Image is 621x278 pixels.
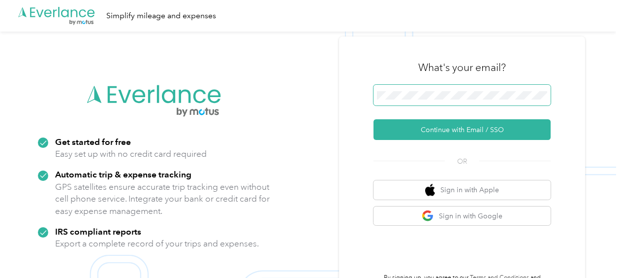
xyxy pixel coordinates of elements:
button: Continue with Email / SSO [373,119,551,140]
h3: What's your email? [418,61,506,74]
p: GPS satellites ensure accurate trip tracking even without cell phone service. Integrate your bank... [55,181,270,217]
img: google logo [422,210,434,222]
div: Simplify mileage and expenses [106,10,216,22]
button: google logoSign in with Google [373,207,551,226]
img: apple logo [425,184,435,196]
p: Easy set up with no credit card required [55,148,207,160]
strong: Get started for free [55,137,131,147]
p: Export a complete record of your trips and expenses. [55,238,259,250]
button: apple logoSign in with Apple [373,180,551,200]
span: OR [445,156,479,167]
strong: IRS compliant reports [55,226,141,237]
strong: Automatic trip & expense tracking [55,169,191,179]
